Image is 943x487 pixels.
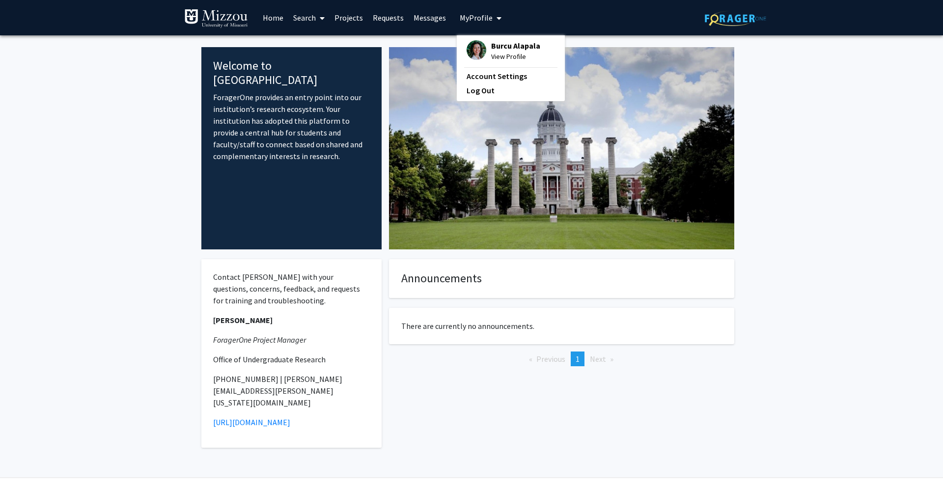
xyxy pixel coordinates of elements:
a: Search [288,0,330,35]
p: Contact [PERSON_NAME] with your questions, concerns, feedback, and requests for training and trou... [213,271,370,306]
img: Cover Image [389,47,734,249]
div: Profile PictureBurcu AlapalaView Profile [467,40,540,62]
a: Messages [409,0,451,35]
img: University of Missouri Logo [184,9,248,28]
a: Account Settings [467,70,555,82]
span: My Profile [460,13,493,23]
p: Office of Undergraduate Research [213,353,370,365]
h4: Announcements [401,271,722,286]
a: Projects [330,0,368,35]
img: ForagerOne Logo [705,11,766,26]
span: 1 [576,354,580,364]
a: Log Out [467,84,555,96]
span: View Profile [491,51,540,62]
a: Home [258,0,288,35]
a: [URL][DOMAIN_NAME] [213,417,290,427]
span: Next [590,354,606,364]
iframe: Chat [7,443,42,480]
p: There are currently no announcements. [401,320,722,332]
img: Profile Picture [467,40,486,60]
span: Previous [536,354,565,364]
h4: Welcome to [GEOGRAPHIC_DATA] [213,59,370,87]
em: ForagerOne Project Manager [213,335,306,345]
p: ForagerOne provides an entry point into our institution’s research ecosystem. Your institution ha... [213,91,370,162]
strong: [PERSON_NAME] [213,315,273,325]
span: Burcu Alapala [491,40,540,51]
ul: Pagination [389,352,734,366]
a: Requests [368,0,409,35]
p: [PHONE_NUMBER] | [PERSON_NAME][EMAIL_ADDRESS][PERSON_NAME][US_STATE][DOMAIN_NAME] [213,373,370,408]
